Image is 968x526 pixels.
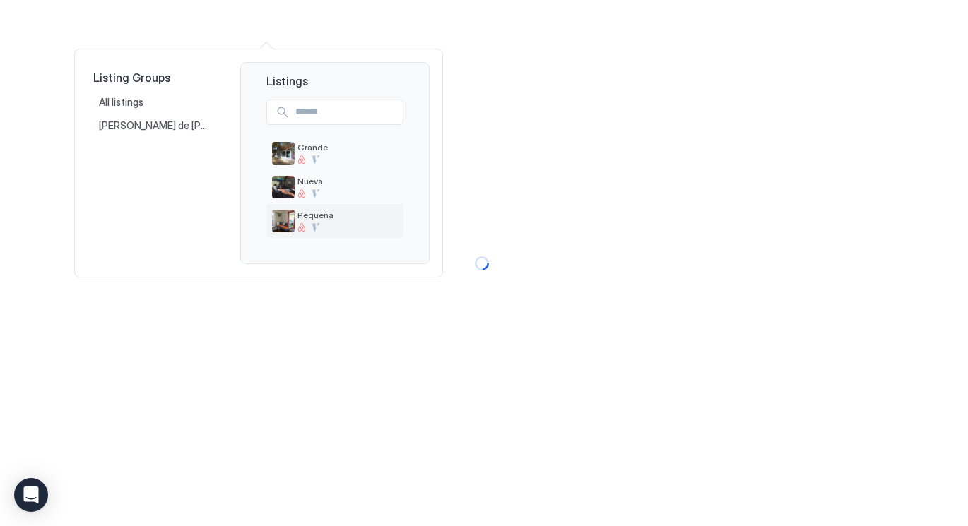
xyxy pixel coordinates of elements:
span: [PERSON_NAME] de [PERSON_NAME] [99,119,212,132]
input: Input Field [290,100,403,124]
div: listing image [272,142,295,165]
div: listing image [272,176,295,198]
span: All listings [99,96,146,109]
div: listing image [272,210,295,232]
span: Nueva [297,176,398,186]
span: Listing Groups [93,71,218,85]
div: Open Intercom Messenger [14,478,48,512]
span: Pequeña [297,210,398,220]
span: Grande [297,142,398,153]
span: Listings [252,74,418,88]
